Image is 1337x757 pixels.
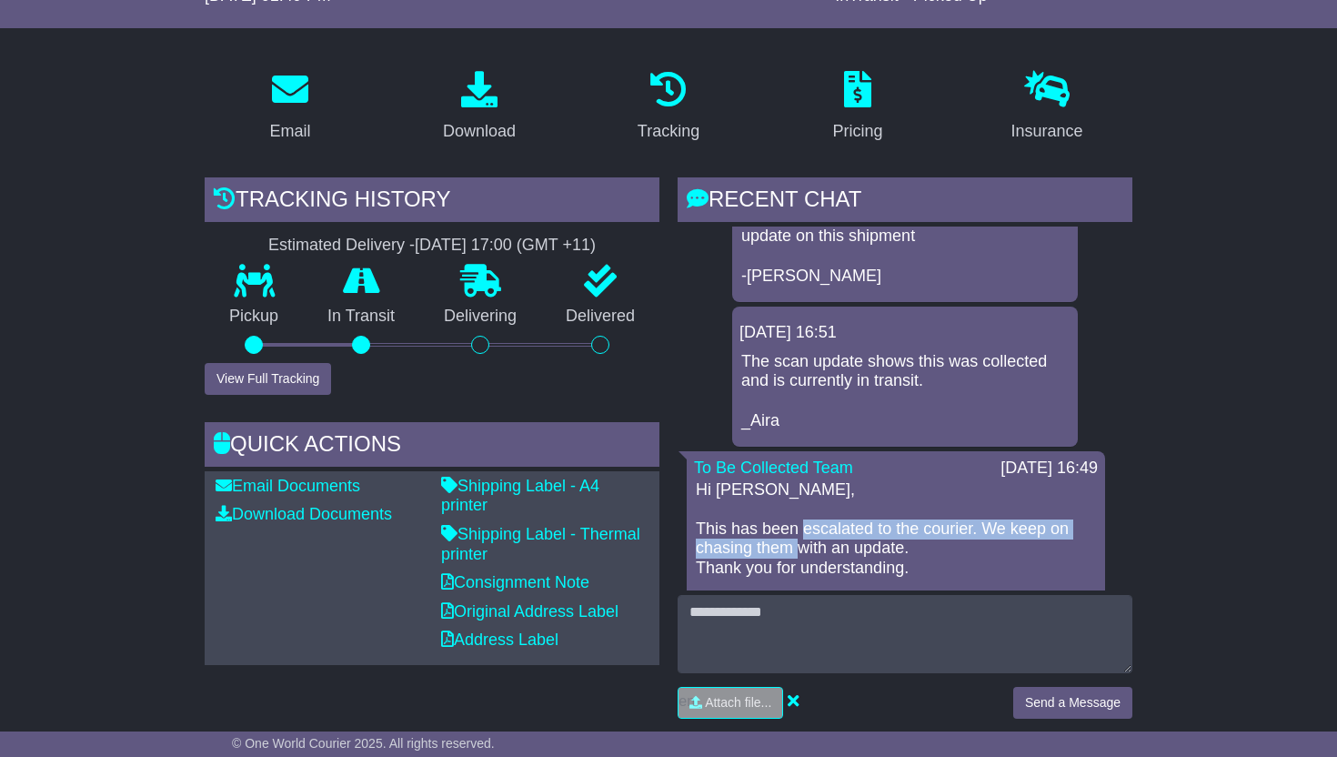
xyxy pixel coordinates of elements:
span: © One World Courier 2025. All rights reserved. [232,736,495,751]
p: Pickup [205,307,303,327]
a: Shipping Label - Thermal printer [441,525,640,563]
a: Pricing [820,65,894,150]
div: [DATE] 16:49 [1000,459,1098,479]
a: Shipping Label - A4 printer [441,477,599,515]
div: Pricing [832,119,882,144]
div: Download [443,119,516,144]
a: Download Documents [216,505,392,523]
a: Email Documents [216,477,360,495]
a: Consignment Note [441,573,589,591]
button: View Full Tracking [205,363,331,395]
p: In Transit [303,307,419,327]
div: [DATE] 17:00 (GMT +11) [415,236,596,256]
div: Quick Actions [205,422,659,471]
div: RECENT CHAT [678,177,1132,227]
a: Download [431,65,528,150]
p: Delivered [541,307,659,327]
p: I emailed [PERSON_NAME] about the update on this shipment -[PERSON_NAME] [741,207,1069,286]
a: Tracking [626,65,711,150]
div: Tracking history [205,177,659,227]
div: Email [269,119,310,144]
p: Delivering [419,307,541,327]
a: To Be Collected Team [694,459,853,477]
p: Hi [PERSON_NAME], This has been escalated to the courier. We keep on chasing them with an update.... [696,480,1096,638]
div: Tracking [638,119,699,144]
p: The scan update shows this was collected and is currently in transit. _Aira [741,352,1069,430]
div: [DATE] 16:51 [739,323,1071,343]
a: Insurance [999,65,1094,150]
a: Original Address Label [441,602,618,621]
div: Estimated Delivery - [205,236,659,256]
a: Email [257,65,322,150]
button: Send a Message [1013,687,1132,719]
div: Insurance [1010,119,1082,144]
a: Address Label [441,631,558,649]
